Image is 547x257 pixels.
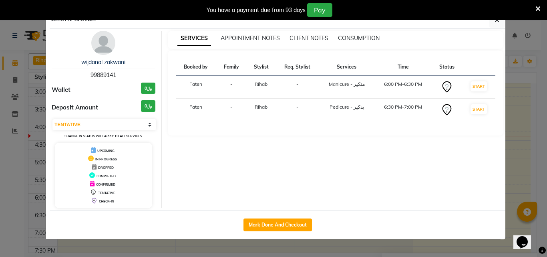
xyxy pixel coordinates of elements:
[307,3,332,17] button: Pay
[52,103,98,112] span: Deposit Amount
[141,83,155,94] h3: ﷼0
[374,76,432,99] td: 6:00 PM-6:30 PM
[91,31,115,55] img: avatar
[81,59,125,66] a: wijdanal zakwani
[216,76,246,99] td: -
[471,81,487,91] button: START
[243,219,312,231] button: Mark Done And Checkout
[513,225,539,249] iframe: chat widget
[52,85,70,95] span: Wallet
[324,103,370,111] div: Pedicure - بدكير
[97,174,116,178] span: COMPLETED
[276,59,319,76] th: Req. Stylist
[98,191,115,195] span: TENTATIVE
[221,34,280,42] span: APPOINTMENT NOTES
[324,81,370,88] div: Manicure - منكير
[374,59,432,76] th: Time
[276,76,319,99] td: -
[177,31,211,46] span: SERVICES
[90,71,116,79] span: 99889141
[95,157,117,161] span: IN PROGRESS
[97,149,115,153] span: UPCOMING
[207,6,306,14] div: You have a payment due from 93 days
[338,34,380,42] span: CONSUMPTION
[141,100,155,112] h3: ﷼0
[216,59,246,76] th: Family
[471,104,487,114] button: START
[96,182,115,186] span: CONFIRMED
[99,199,114,203] span: CHECK-IN
[246,59,276,76] th: Stylist
[290,34,328,42] span: CLIENT NOTES
[276,99,319,121] td: -
[64,134,143,138] small: Change in status will apply to all services.
[255,81,267,87] span: Rihab
[216,99,246,121] td: -
[255,104,267,110] span: Rihab
[176,59,217,76] th: Booked by
[176,99,217,121] td: Faten
[319,59,374,76] th: Services
[374,99,432,121] td: 6:30 PM-7:00 PM
[98,166,114,170] span: DROPPED
[176,76,217,99] td: Faten
[432,59,462,76] th: Status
